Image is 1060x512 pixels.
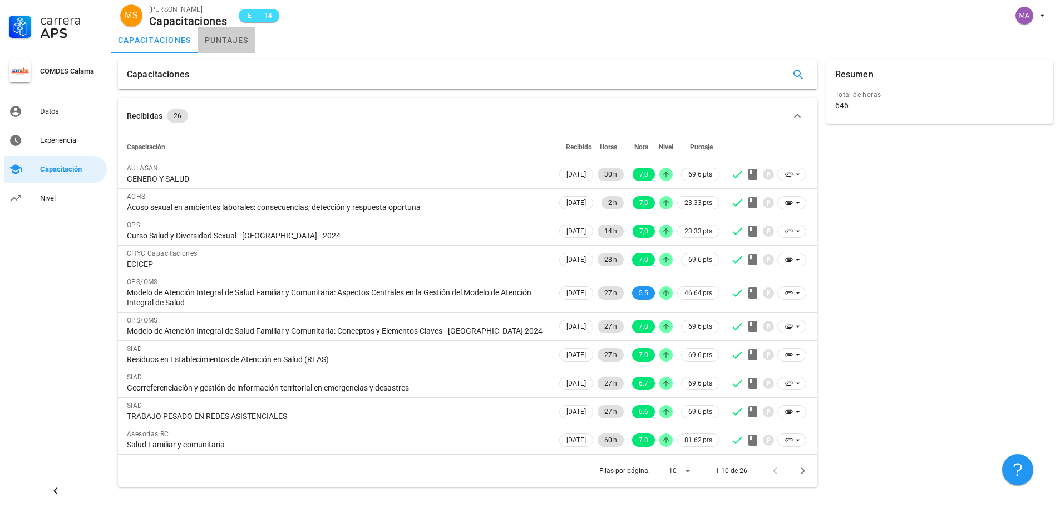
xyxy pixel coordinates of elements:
[120,4,142,27] div: avatar
[127,164,159,172] span: AULASAN
[604,253,617,266] span: 28 h
[835,60,874,89] div: Resumen
[40,165,102,174] div: Capacitación
[127,250,198,257] span: CHYC Capacitaciones
[557,134,595,160] th: Recibido
[688,254,712,265] span: 69.6 pts
[127,430,169,438] span: Asesorías RC
[835,89,1044,100] div: Total de horas
[566,406,586,418] span: [DATE]
[4,98,107,125] a: Datos
[604,377,617,390] span: 27 h
[639,225,648,238] span: 7,0
[127,411,548,421] div: TRABAJO PESADO EN REDES ASISTENCIALES
[566,349,586,361] span: [DATE]
[675,134,722,160] th: Puntaje
[639,405,648,418] span: 6.6
[659,143,673,151] span: Nivel
[657,134,675,160] th: Nivel
[4,127,107,154] a: Experiencia
[127,231,548,241] div: Curso Salud y Diversidad Sexual - [GEOGRAPHIC_DATA] - 2024
[4,185,107,212] a: Nivel
[639,253,648,266] span: 7.0
[639,433,648,447] span: 7.0
[566,287,586,299] span: [DATE]
[566,168,586,181] span: [DATE]
[688,349,712,360] span: 69.6 pts
[688,169,712,180] span: 69.6 pts
[111,27,198,53] a: capacitaciones
[639,196,648,209] span: 7,0
[118,98,817,134] button: Recibidas 26
[264,10,273,21] span: 14
[127,202,548,212] div: Acoso sexual en ambientes laborales: consecuencias, detección y respuesta oportuna
[626,134,657,160] th: Nota
[40,13,102,27] div: Carrera
[125,4,138,27] span: MS
[127,326,548,336] div: Modelo de Atención Integral de Salud Familiar y Comunitaria: Conceptos y Elementos Claves - [GEOG...
[566,225,586,237] span: [DATE]
[604,168,617,181] span: 30 h
[599,455,694,487] div: Filas por página:
[40,107,102,116] div: Datos
[566,320,586,333] span: [DATE]
[608,196,617,209] span: 2 h
[639,320,648,333] span: 7.0
[127,143,165,151] span: Capacitación
[198,27,255,53] a: puntajes
[40,136,102,145] div: Experiencia
[669,462,694,480] div: 10Filas por página:
[566,434,586,446] span: [DATE]
[127,316,158,324] span: OPS/OMS
[127,174,548,184] div: GENERO Y SALUD
[40,27,102,40] div: APS
[688,406,712,417] span: 69.6 pts
[684,287,712,299] span: 46.64 pts
[639,348,648,362] span: 7.0
[566,197,586,209] span: [DATE]
[684,435,712,446] span: 81.62 pts
[688,378,712,389] span: 69.6 pts
[604,348,617,362] span: 27 h
[604,405,617,418] span: 27 h
[127,193,146,201] span: ACHS
[604,320,617,333] span: 27 h
[127,278,158,286] span: OPS/OMS
[566,143,592,151] span: Recibido
[127,402,142,409] span: SIAD
[127,60,189,89] div: Capacitaciones
[149,15,228,27] div: Capacitaciones
[595,134,626,160] th: Horas
[127,383,548,393] div: Georreferenciaciòn y gestión de información territorial en emergencias y desastres
[793,461,813,481] button: Página siguiente
[690,143,713,151] span: Puntaje
[634,143,648,151] span: Nota
[639,168,648,181] span: 7,0
[639,377,648,390] span: 6.7
[40,67,102,76] div: COMDES Calama
[245,10,254,21] span: E
[604,433,617,447] span: 60 h
[174,109,181,123] span: 26
[1015,7,1033,25] div: avatar
[566,253,586,266] span: [DATE]
[639,286,648,300] span: 5.5
[688,321,712,332] span: 69.6 pts
[604,286,617,300] span: 27 h
[40,194,102,203] div: Nivel
[835,100,849,110] div: 646
[600,143,617,151] span: Horas
[604,225,617,238] span: 14 h
[716,466,747,476] div: 1-10 de 26
[127,110,162,122] div: Recibidas
[118,134,557,160] th: Capacitación
[127,221,140,229] span: OPS
[149,4,228,15] div: [PERSON_NAME]
[127,345,142,353] span: SIAD
[566,377,586,389] span: [DATE]
[684,197,712,208] span: 23.33 pts
[127,287,548,308] div: Modelo de Atención Integral de Salud Familiar y Comunitaria: Aspectos Centrales en la Gestión del...
[669,466,677,476] div: 10
[127,259,548,269] div: ECICEP
[127,354,548,364] div: Residuos en Establecimientos de Atención en Salud (REAS)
